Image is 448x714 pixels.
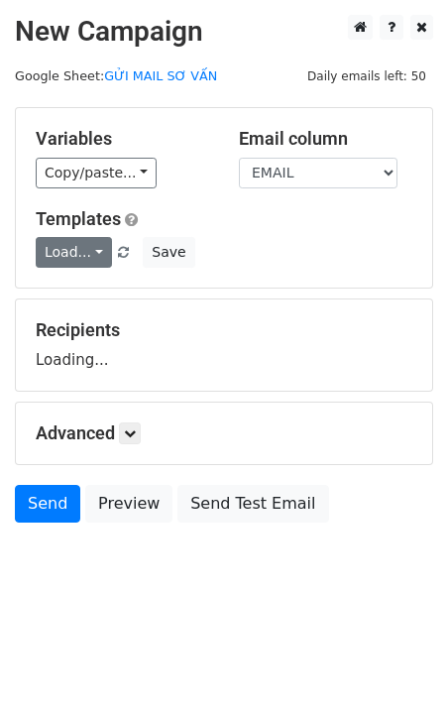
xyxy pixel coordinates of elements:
[36,158,157,188] a: Copy/paste...
[349,619,448,714] iframe: Chat Widget
[36,422,412,444] h5: Advanced
[36,208,121,229] a: Templates
[104,68,217,83] a: GỬI MAIL SƠ VẤN
[15,15,433,49] h2: New Campaign
[300,65,433,87] span: Daily emails left: 50
[36,319,412,371] div: Loading...
[36,128,209,150] h5: Variables
[85,485,172,523] a: Preview
[15,485,80,523] a: Send
[177,485,328,523] a: Send Test Email
[300,68,433,83] a: Daily emails left: 50
[15,68,217,83] small: Google Sheet:
[36,237,112,268] a: Load...
[239,128,412,150] h5: Email column
[36,319,412,341] h5: Recipients
[143,237,194,268] button: Save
